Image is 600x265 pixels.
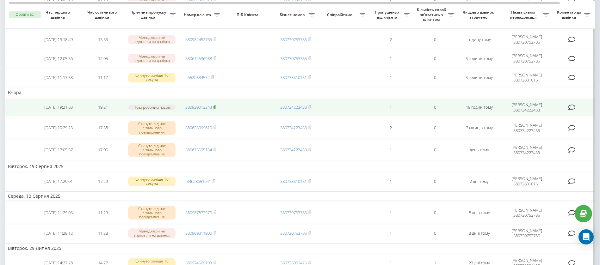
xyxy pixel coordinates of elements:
td: 12:05 [81,50,125,67]
div: Скинуто під час вітального повідомлення [128,206,176,220]
td: [PERSON_NAME] 380734223433 [501,99,552,116]
td: 0 [413,50,457,67]
td: 1 [368,202,413,223]
td: [PERSON_NAME] 380738310151 [501,69,552,86]
a: 380738310151 [280,75,307,80]
span: Назва схеми переадресації [504,10,543,20]
td: 8 днів тому [457,224,501,242]
td: 17:29 [81,172,125,190]
td: [DATE] 11:17:58 [36,69,81,86]
span: Причина пропуску дзвінка [128,10,170,20]
td: 0 [413,69,457,86]
a: 380987873570 [185,210,212,215]
td: 3 години тому [457,50,501,67]
span: Кількість спроб зв'язатись з клієнтом [416,7,448,22]
td: [DATE] 11:29:05 [36,202,81,223]
div: Менеджери не відповіли на дзвінок [128,54,176,63]
a: 34628651641 [187,178,211,184]
span: ПІБ Клієнта [228,12,268,17]
a: 380734223433 [280,147,307,153]
td: 11:29 [81,202,125,223]
span: Пропущених від клієнта [372,10,404,20]
span: Бізнес номер [277,12,309,17]
td: [DATE] 19:21:53 [36,99,81,116]
a: 380730753785 [280,37,307,42]
td: 7 місяців тому [457,117,501,138]
td: [DATE] 11:28:12 [36,224,81,242]
td: годину тому [457,31,501,48]
td: [DATE] 17:05:37 [36,140,81,160]
a: 380734223433 [280,104,307,110]
a: 380989311900 [185,230,212,236]
td: 11:17 [81,69,125,86]
td: 1 [368,172,413,190]
td: 1 [368,99,413,116]
td: 19 годин тому [457,99,501,116]
td: 0 [413,140,457,160]
td: 1 [368,69,413,86]
td: 1 [368,50,413,67]
td: 13:53 [81,31,125,48]
div: Скинуто під час вітального повідомлення [128,143,176,157]
td: [PERSON_NAME] 380738310151 [501,172,552,190]
div: Open Intercom Messenger [578,229,594,244]
a: 380730753785 [280,210,307,215]
a: 380730753785 [280,230,307,236]
td: [DATE] 12:05:36 [36,50,81,67]
td: 2 [368,31,413,48]
span: Номер клієнта [182,12,214,17]
td: [DATE] 10:29:25 [36,117,81,138]
span: Співробітник [321,12,360,17]
td: 1 [368,224,413,242]
td: [DATE] 13:18:49 [36,31,81,48]
span: Час останнього дзвінка [86,10,120,20]
td: [PERSON_NAME] 380730753785 [501,50,552,67]
div: Скинуто раніше 10 секунд [128,73,176,82]
a: 380635099610 [185,125,212,130]
div: Скинуто під час вітального повідомлення [128,121,176,135]
td: 0 [413,117,457,138]
td: 19:21 [81,99,125,116]
td: 0 [413,31,457,48]
span: Час першого дзвінка [41,10,76,20]
span: Коментар до дзвінка [555,10,584,20]
td: [PERSON_NAME] 380730753785 [501,31,552,48]
td: 0 [413,99,457,116]
a: 6520884532 [188,75,210,80]
div: Менеджери не відповіли на дзвінок [128,35,176,44]
td: 17:38 [81,117,125,138]
a: 380738310151 [280,178,307,184]
td: 3 години тому [457,69,501,86]
span: Як довго дзвінок втрачено [462,10,496,20]
td: [PERSON_NAME] 380730753785 [501,202,552,223]
td: 8 днів тому [457,202,501,223]
td: 0 [413,202,457,223]
td: 17:05 [81,140,125,160]
a: 380674536988 [185,56,212,61]
td: 0 [413,224,457,242]
a: 380673595134 [185,147,212,153]
div: Скинуто раніше 10 секунд [128,177,176,186]
a: 380982452763 [185,37,212,42]
div: Менеджери не відповіли на дзвінок [128,228,176,238]
a: 380730753785 [280,56,307,61]
td: [PERSON_NAME] 380734223433 [501,117,552,138]
a: 380939013343 [185,104,212,110]
div: Поза робочим часом [128,105,176,110]
td: 0 [413,172,457,190]
td: 2 [368,117,413,138]
td: 11:28 [81,224,125,242]
td: [PERSON_NAME] 380734223433 [501,140,552,160]
a: 380734223433 [280,125,307,130]
td: день тому [457,140,501,160]
button: Обрати всі [9,11,41,18]
td: [DATE] 17:29:01 [36,172,81,190]
td: 1 [368,140,413,160]
td: [PERSON_NAME] 380730753785 [501,224,552,242]
td: 2 дні тому [457,172,501,190]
